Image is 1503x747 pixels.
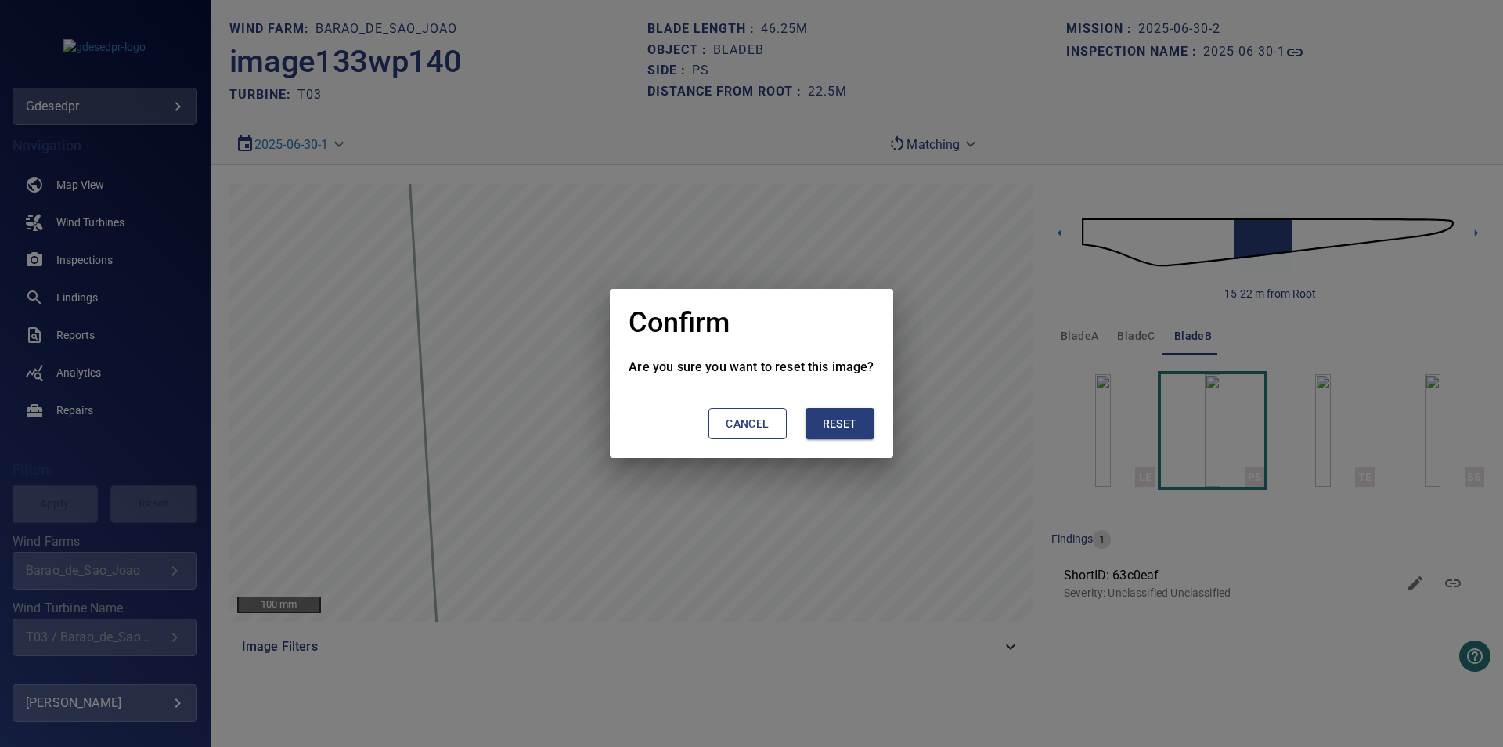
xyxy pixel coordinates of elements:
[708,408,786,440] button: Cancel
[629,358,874,377] p: Are you sure you want to reset this image?
[823,414,857,434] span: Reset
[726,414,769,434] span: Cancel
[806,408,874,440] button: Reset
[629,308,730,339] h1: Confirm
